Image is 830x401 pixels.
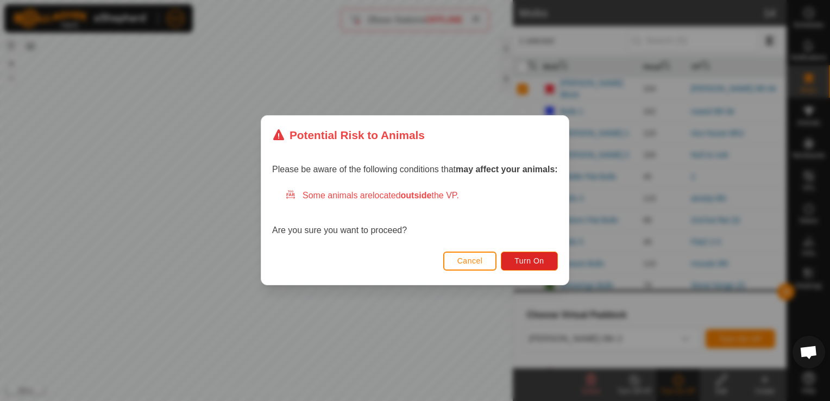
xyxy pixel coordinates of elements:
[272,190,558,237] div: Are you sure you want to proceed?
[456,165,558,174] strong: may affect your animals:
[443,252,497,271] button: Cancel
[457,257,483,266] span: Cancel
[515,257,544,266] span: Turn On
[285,190,558,203] div: Some animals are
[373,191,459,200] span: located the VP.
[401,191,432,200] strong: outside
[272,165,558,174] span: Please be aware of the following conditions that
[793,336,825,368] div: Open chat
[272,127,425,143] div: Potential Risk to Animals
[501,252,558,271] button: Turn On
